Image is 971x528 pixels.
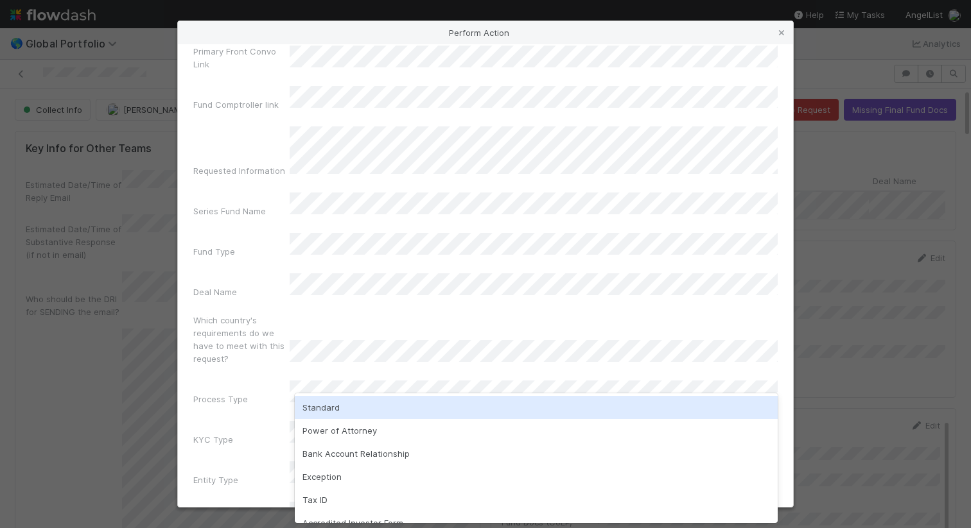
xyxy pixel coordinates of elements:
label: Series Fund Name [193,205,266,217]
div: Power of Attorney [295,419,778,442]
div: Perform Action [178,21,793,44]
label: Requested Information [193,164,285,177]
label: Which country's requirements do we have to meet with this request? [193,314,290,365]
label: KYC Type [193,433,233,446]
div: Tax ID [295,488,778,511]
label: Deal Name [193,285,237,298]
div: Bank Account Relationship [295,442,778,465]
label: Process Type [193,393,248,405]
label: Fund Type [193,245,235,258]
label: Entity Type [193,473,238,486]
div: Exception [295,465,778,488]
label: Fund Comptroller link [193,98,279,111]
label: Primary Front Convo Link [193,45,290,71]
div: Standard [295,396,778,419]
